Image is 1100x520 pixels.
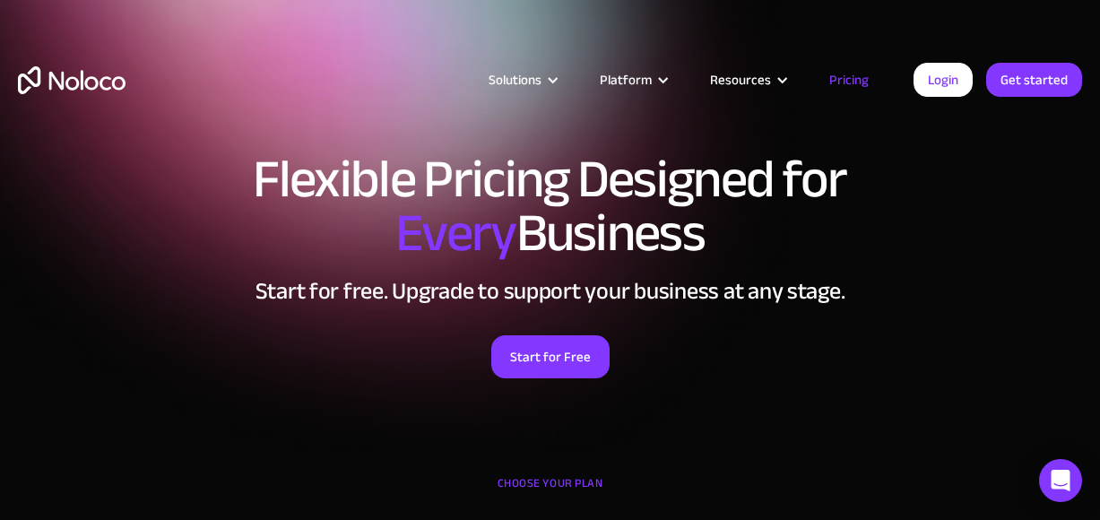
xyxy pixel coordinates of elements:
[466,68,577,91] div: Solutions
[18,66,126,94] a: home
[710,68,771,91] div: Resources
[491,335,610,378] a: Start for Free
[600,68,652,91] div: Platform
[914,63,973,97] a: Login
[18,152,1082,260] h1: Flexible Pricing Designed for Business
[18,278,1082,305] h2: Start for free. Upgrade to support your business at any stage.
[1039,459,1082,502] div: Open Intercom Messenger
[986,63,1082,97] a: Get started
[395,183,516,283] span: Every
[489,68,541,91] div: Solutions
[807,68,891,91] a: Pricing
[688,68,807,91] div: Resources
[18,470,1082,515] div: CHOOSE YOUR PLAN
[577,68,688,91] div: Platform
